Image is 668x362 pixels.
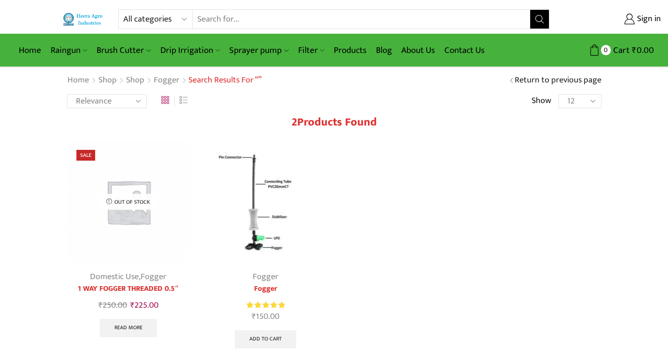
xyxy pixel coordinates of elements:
a: Fogger [204,283,327,295]
a: 0 Cart ₹0.00 [559,42,654,59]
a: Drip Irrigation [156,39,225,61]
button: Search button [530,10,549,29]
a: Fogger [253,270,278,284]
a: Domestic Use [90,270,139,284]
span: Show [532,95,551,107]
a: Filter [293,39,329,61]
a: 1 WAY FOGGER THREADED 0.5″ [67,283,190,295]
select: Shop order [67,94,147,108]
input: Search for... [193,10,531,29]
span: 0 [601,45,611,55]
a: Fogger [153,74,180,87]
span: ₹ [252,310,256,324]
nav: Breadcrumb [67,74,262,87]
span: Sign in [635,13,661,25]
a: Blog [371,39,397,61]
bdi: 0.00 [632,43,654,58]
a: Brush Cutter [92,39,155,61]
a: Shop [126,74,145,87]
span: Sale [76,150,95,161]
a: About Us [397,39,440,61]
h1: Search results for “” [188,75,262,86]
a: Sprayer pump [225,39,293,61]
a: Contact Us [440,39,489,61]
span: Rated out of 5 [247,300,285,310]
a: Fogger [141,270,166,284]
a: Add to cart: “Fogger” [235,330,296,349]
bdi: 250.00 [98,298,127,312]
a: Raingun [46,39,92,61]
span: ₹ [130,298,135,312]
a: Sign in [563,11,661,28]
span: 2 [292,113,297,132]
span: Cart [611,44,630,57]
a: Return to previous page [515,74,601,87]
div: , [67,271,190,283]
img: Fogger [204,140,327,264]
div: Rated 5.00 out of 5 [247,300,285,310]
bdi: 225.00 [130,298,158,312]
span: ₹ [98,298,103,312]
span: Products found [297,113,377,132]
a: Home [14,39,46,61]
a: Home [67,74,90,87]
span: ₹ [632,43,637,58]
a: Read more about “1 WAY FOGGER THREADED 0.5"” [100,319,157,338]
a: Products [329,39,371,61]
img: Placeholder [67,140,190,264]
p: Out of stock [100,194,157,210]
a: Shop [98,74,117,87]
bdi: 150.00 [252,310,279,324]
